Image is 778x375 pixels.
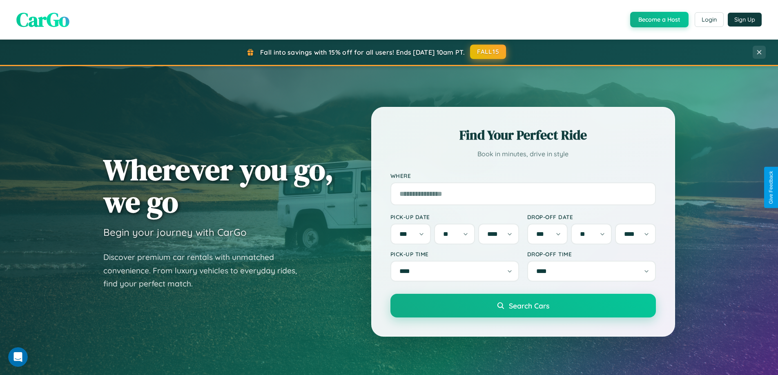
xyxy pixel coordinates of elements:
button: FALL15 [470,44,506,59]
span: Fall into savings with 15% off for all users! Ends [DATE] 10am PT. [260,48,465,56]
label: Drop-off Time [527,251,656,257]
button: Become a Host [630,12,689,27]
h1: Wherever you go, we go [103,153,334,218]
p: Discover premium car rentals with unmatched convenience. From luxury vehicles to everyday rides, ... [103,251,308,291]
h3: Begin your journey with CarGo [103,226,247,238]
label: Drop-off Date [527,213,656,220]
button: Login [695,12,724,27]
span: CarGo [16,6,69,33]
span: Search Cars [509,301,549,310]
iframe: Intercom live chat [8,347,28,367]
label: Pick-up Date [390,213,519,220]
h2: Find Your Perfect Ride [390,126,656,144]
div: Give Feedback [768,171,774,204]
label: Pick-up Time [390,251,519,257]
button: Search Cars [390,294,656,317]
label: Where [390,172,656,179]
button: Sign Up [728,13,762,27]
p: Book in minutes, drive in style [390,148,656,160]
